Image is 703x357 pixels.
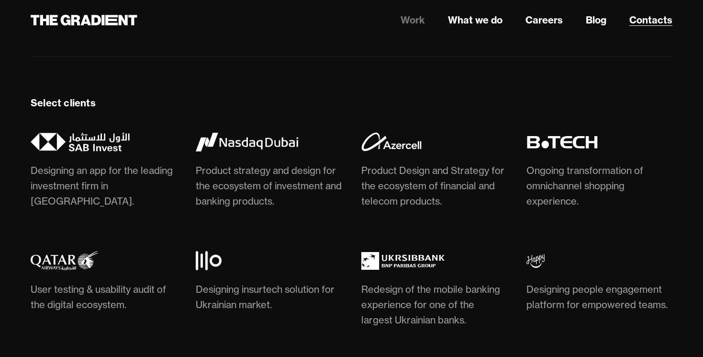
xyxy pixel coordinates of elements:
a: Redesign of the mobile banking experience for one of the largest Ukrainian banks. [361,251,507,332]
a: Careers [525,13,563,27]
div: Redesign of the mobile banking experience for one of the largest Ukrainian banks. [361,282,507,328]
a: Product Design and Strategy for the ecosystem of financial and telecom products. [361,132,507,213]
div: Ongoing transformation of omnichannel shopping experience. [526,163,672,209]
img: Nasdaq Dubai logo [196,132,298,151]
div: Product strategy and design for the ecosystem of investment and banking products. [196,163,342,209]
div: User testing & usability audit of the digital ecosystem. [31,282,177,312]
a: Designing insurtech solution for Ukrainian market. [196,251,342,316]
div: Designing insurtech solution for Ukrainian market. [196,282,342,312]
div: Product Design and Strategy for the ecosystem of financial and telecom products. [361,163,507,209]
a: Blog [586,13,606,27]
a: Designing people engagement platform for empowered teams. [526,251,672,316]
a: Contacts [629,13,672,27]
a: Work [401,13,425,27]
strong: Select clients [31,97,96,109]
div: Designing people engagement platform for empowered teams. [526,282,672,312]
div: Designing an app for the leading investment firm in [GEOGRAPHIC_DATA]. [31,163,177,209]
a: Product strategy and design for the ecosystem of investment and banking products. [196,132,342,213]
a: Designing an app for the leading investment firm in [GEOGRAPHIC_DATA]. [31,132,177,213]
a: Ongoing transformation of omnichannel shopping experience. [526,132,672,213]
a: User testing & usability audit of the digital ecosystem. [31,251,177,316]
a: What we do [448,13,502,27]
